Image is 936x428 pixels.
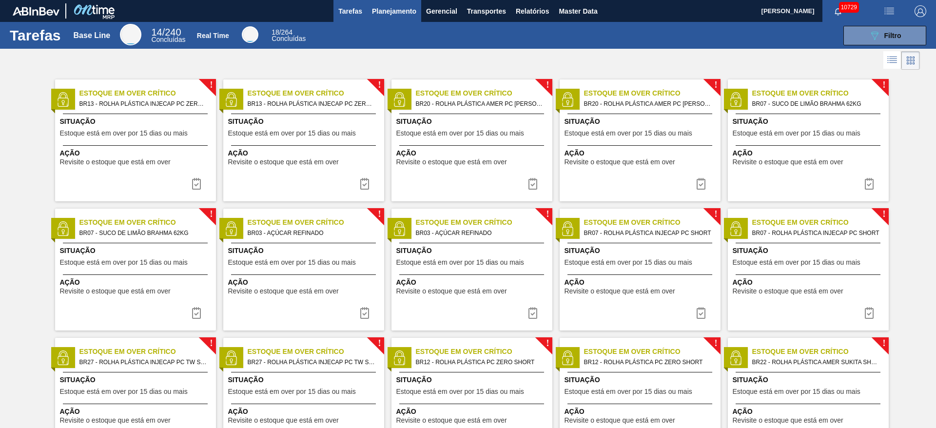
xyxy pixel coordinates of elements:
span: ! [210,340,213,347]
div: Base Line [120,24,141,45]
span: Estoque está em over por 15 dias ou mais [733,388,860,395]
span: Revisite o estoque que está em over [60,158,171,166]
span: 10729 [839,2,859,13]
img: status [392,221,407,236]
span: Ação [565,407,718,417]
span: Revisite o estoque que está em over [565,417,675,424]
div: Base Line [74,31,111,40]
span: Revisite o estoque que está em over [228,158,339,166]
span: BR07 - ROLHA PLÁSTICA INJECAP PC SHORT [752,228,881,238]
span: Estoque está em over por 15 dias ou mais [396,388,524,395]
img: status [392,350,407,365]
span: Ação [60,277,214,288]
img: status [560,92,575,107]
span: Situação [396,117,550,127]
span: ! [882,211,885,218]
span: Estoque em Over Crítico [416,217,552,228]
img: status [56,221,70,236]
span: BR12 - ROLHA PLÁSTICA PC ZERO SHORT [584,357,713,368]
span: BR07 - SUCO DE LIMÃO BRAHMA 62KG [79,228,208,238]
span: Situação [60,375,214,385]
span: ! [882,340,885,347]
img: icon-task complete [191,178,202,190]
img: icon-task complete [695,307,707,319]
img: icon-task complete [191,307,202,319]
button: icon-task complete [353,174,376,194]
span: ! [210,211,213,218]
span: ! [714,211,717,218]
span: BR03 - AÇÚCAR REFINADO [416,228,545,238]
span: Estoque em Over Crítico [752,347,889,357]
div: Completar tarefa: 30143812 [353,174,376,194]
span: BR13 - ROLHA PLÁSTICA INJECAP PC ZERO SHORT [79,98,208,109]
button: icon-task complete [353,303,376,323]
span: Estoque em Over Crítico [584,88,721,98]
span: Estoque está em over por 15 dias ou mais [60,130,188,137]
span: BR27 - ROLHA PLÁSTICA INJECAP PC TW SHORT [248,357,376,368]
span: Situação [733,246,886,256]
span: Relatórios [516,5,549,17]
span: Concluídas [151,36,185,43]
span: Master Data [559,5,597,17]
span: Estoque em Over Crítico [416,347,552,357]
span: Revisite o estoque que está em over [228,288,339,295]
span: Situação [396,246,550,256]
div: Base Line [151,28,185,43]
span: Estoque em Over Crítico [584,347,721,357]
span: Gerencial [426,5,457,17]
button: icon-task complete [858,303,881,323]
div: Completar tarefa: 30143815 [521,174,545,194]
h1: Tarefas [10,30,61,41]
span: Ação [733,148,886,158]
div: Visão em Cards [901,51,920,70]
span: ! [546,81,549,89]
span: Revisite o estoque que está em over [60,417,171,424]
span: Estoque está em over por 15 dias ou mais [60,259,188,266]
span: Situação [733,117,886,127]
span: Estoque em Over Crítico [79,88,216,98]
span: ! [882,81,885,89]
span: Revisite o estoque que está em over [396,158,507,166]
span: Planejamento [372,5,416,17]
span: Concluídas [272,35,306,42]
span: Transportes [467,5,506,17]
div: Real Time [272,29,306,42]
span: Revisite o estoque que está em over [396,417,507,424]
span: Ação [565,277,718,288]
span: Situação [60,117,214,127]
span: Revisite o estoque que está em over [228,417,339,424]
div: Completar tarefa: 30143830 [521,303,545,323]
span: ! [378,340,381,347]
span: Ação [565,148,718,158]
span: Tarefas [338,5,362,17]
span: Revisite o estoque que está em over [733,417,843,424]
img: status [392,92,407,107]
span: BR27 - ROLHA PLÁSTICA INJECAP PC TW SHORT [79,357,208,368]
span: Estoque está em over por 15 dias ou mais [60,388,188,395]
span: ! [546,340,549,347]
div: Completar tarefa: 30143825 [858,174,881,194]
img: status [728,92,743,107]
span: / 240 [151,27,181,38]
span: BR22 - ROLHA PLÁSTICA AMER SUKITA SHORT [752,357,881,368]
span: Estoque em Over Crítico [248,347,384,357]
div: Real Time [197,32,229,39]
div: Visão em Lista [883,51,901,70]
img: icon-task complete [359,307,370,319]
span: 14 [151,27,162,38]
span: Estoque em Over Crítico [416,88,552,98]
span: Estoque está em over por 15 dias ou mais [228,388,356,395]
span: Revisite o estoque que está em over [733,288,843,295]
img: status [224,350,238,365]
span: Estoque está em over por 15 dias ou mais [733,130,860,137]
div: Real Time [242,26,258,43]
span: Filtro [884,32,901,39]
span: 18 [272,28,279,36]
span: Ação [60,407,214,417]
span: Revisite o estoque que está em over [565,158,675,166]
img: icon-task complete [695,178,707,190]
span: BR13 - ROLHA PLÁSTICA INJECAP PC ZERO SHORT [248,98,376,109]
button: icon-task complete [689,303,713,323]
span: Revisite o estoque que está em over [733,158,843,166]
div: Completar tarefa: 30143830 [353,303,376,323]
